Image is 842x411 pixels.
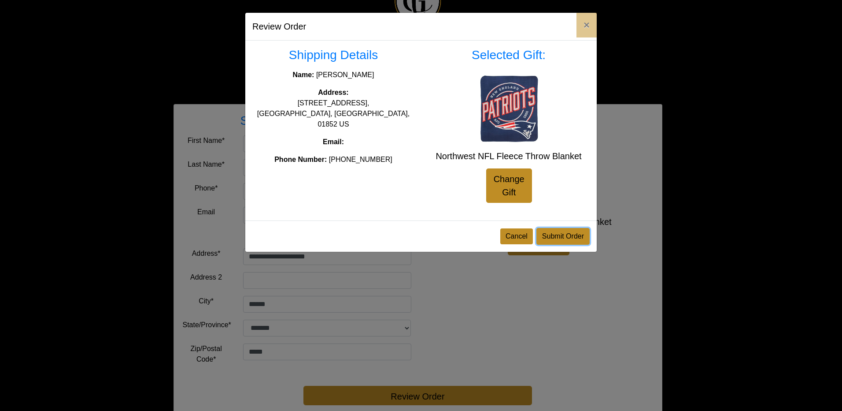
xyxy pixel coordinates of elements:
[536,228,590,245] button: Submit Order
[428,151,590,161] h5: Northwest NFL Fleece Throw Blanket
[318,89,348,96] strong: Address:
[252,20,306,33] h5: Review Order
[316,71,374,78] span: [PERSON_NAME]
[473,73,544,144] img: Northwest NFL Fleece Throw Blanket
[323,138,344,146] strong: Email:
[500,228,533,244] button: Cancel
[329,156,392,163] span: [PHONE_NUMBER]
[257,99,410,128] span: [STREET_ADDRESS], [GEOGRAPHIC_DATA], [GEOGRAPHIC_DATA], 01852 US
[583,19,590,31] span: ×
[252,48,414,63] h3: Shipping Details
[576,13,597,37] button: Close
[293,71,314,78] strong: Name:
[428,48,590,63] h3: Selected Gift:
[274,156,327,163] strong: Phone Number:
[486,168,532,203] a: Change Gift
